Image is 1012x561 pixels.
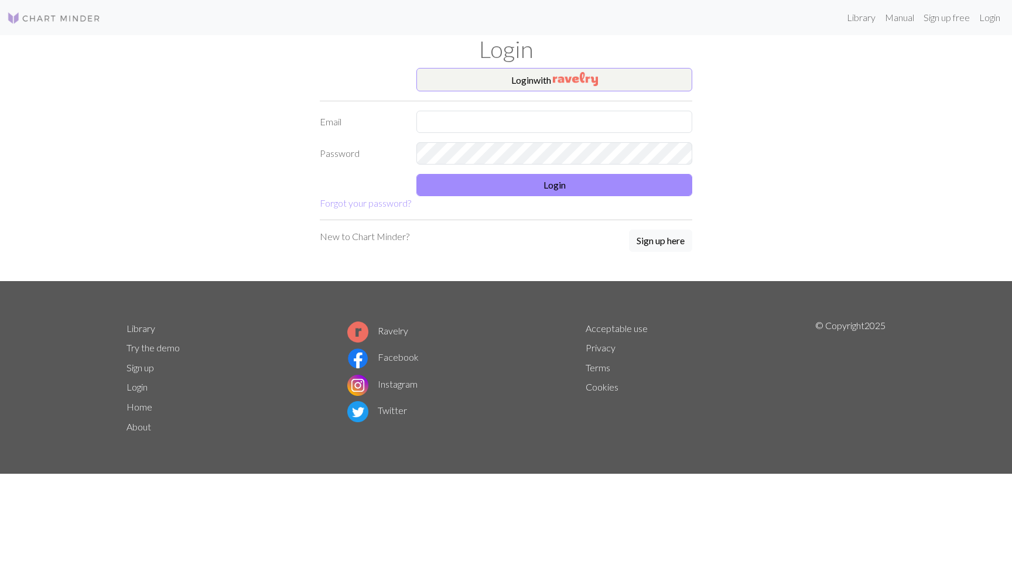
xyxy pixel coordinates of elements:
a: Privacy [586,342,616,353]
a: Twitter [347,405,407,416]
button: Login [416,174,692,196]
img: Facebook logo [347,348,368,369]
img: Ravelry [553,72,598,86]
a: Facebook [347,351,419,362]
a: Library [126,323,155,334]
a: Acceptable use [586,323,648,334]
a: Try the demo [126,342,180,353]
label: Email [313,111,409,133]
a: Instagram [347,378,418,389]
a: Cookies [586,381,618,392]
p: © Copyright 2025 [815,319,885,437]
a: Login [126,381,148,392]
a: Forgot your password? [320,197,411,208]
a: About [126,421,151,432]
a: Home [126,401,152,412]
h1: Login [119,35,893,63]
button: Sign up here [629,230,692,252]
a: Sign up here [629,230,692,253]
p: New to Chart Minder? [320,230,409,244]
img: Instagram logo [347,375,368,396]
button: Loginwith [416,68,692,91]
a: Ravelry [347,325,408,336]
a: Manual [880,6,919,29]
a: Terms [586,362,610,373]
img: Logo [7,11,101,25]
img: Twitter logo [347,401,368,422]
a: Login [975,6,1005,29]
a: Sign up free [919,6,975,29]
label: Password [313,142,409,165]
a: Library [842,6,880,29]
img: Ravelry logo [347,321,368,343]
a: Sign up [126,362,154,373]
